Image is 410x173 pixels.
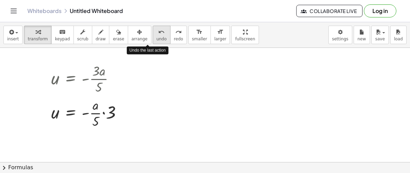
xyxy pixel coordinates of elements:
[214,37,226,41] span: larger
[153,26,170,44] button: undoundo
[7,37,19,41] span: insert
[332,37,348,41] span: settings
[217,28,223,36] i: format_size
[156,37,167,41] span: undo
[354,26,370,44] button: new
[24,26,52,44] button: transform
[59,28,66,36] i: keyboard
[28,37,48,41] span: transform
[175,28,182,36] i: redo
[196,28,203,36] i: format_size
[296,5,363,17] button: Collaborate Live
[113,37,124,41] span: erase
[128,26,151,44] button: arrange
[192,37,207,41] span: smaller
[188,26,211,44] button: format_sizesmaller
[170,26,187,44] button: redoredo
[3,26,23,44] button: insert
[109,26,128,44] button: erase
[394,37,403,41] span: load
[55,37,70,41] span: keypad
[92,26,110,44] button: draw
[127,46,168,54] div: Undo the last action
[51,26,74,44] button: keyboardkeypad
[77,37,88,41] span: scrub
[328,26,352,44] button: settings
[364,4,396,17] button: Log in
[210,26,230,44] button: format_sizelarger
[174,37,183,41] span: redo
[231,26,259,44] button: fullscreen
[96,37,106,41] span: draw
[73,26,92,44] button: scrub
[132,37,148,41] span: arrange
[235,37,255,41] span: fullscreen
[158,28,165,36] i: undo
[375,37,385,41] span: save
[390,26,407,44] button: load
[8,5,19,16] button: Toggle navigation
[371,26,389,44] button: save
[27,8,61,14] a: Whiteboards
[357,37,366,41] span: new
[302,8,357,14] span: Collaborate Live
